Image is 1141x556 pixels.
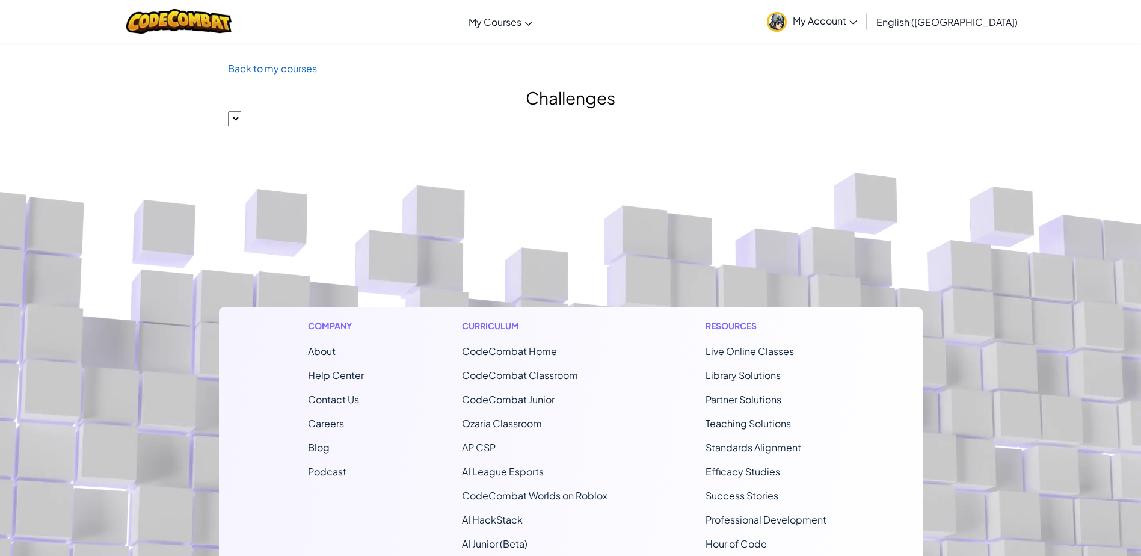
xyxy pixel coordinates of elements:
h1: Curriculum [462,320,607,332]
h1: Resources [706,320,834,332]
span: Contact Us [308,393,359,406]
img: CodeCombat logo [126,9,232,34]
a: Professional Development [706,513,826,526]
a: Success Stories [706,489,778,502]
h2: Challenges [228,85,914,111]
a: Careers [308,417,344,430]
a: About [308,345,336,357]
a: Help Center [308,369,364,381]
a: My Courses [463,5,538,38]
a: Teaching Solutions [706,417,791,430]
h1: Company [308,320,364,332]
a: Ozaria Classroom [462,417,542,430]
a: English ([GEOGRAPHIC_DATA]) [870,5,1024,38]
img: avatar [767,12,787,32]
a: Podcast [308,465,346,478]
span: English ([GEOGRAPHIC_DATA]) [876,16,1018,28]
a: AP CSP [462,441,496,454]
a: Library Solutions [706,369,781,381]
span: My Account [793,14,857,27]
a: AI HackStack [462,513,523,526]
a: My Account [761,2,863,40]
a: Blog [308,441,330,454]
a: Back to my courses [228,62,317,75]
a: CodeCombat Junior [462,393,555,406]
a: Efficacy Studies [706,465,780,478]
a: Standards Alignment [706,441,801,454]
a: Hour of Code [706,537,767,550]
span: CodeCombat Home [462,345,557,357]
a: AI League Esports [462,465,544,478]
a: CodeCombat Classroom [462,369,578,381]
span: My Courses [469,16,521,28]
a: Partner Solutions [706,393,781,406]
a: Live Online Classes [706,345,794,357]
a: AI Junior (Beta) [462,537,527,550]
a: CodeCombat Worlds on Roblox [462,489,607,502]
